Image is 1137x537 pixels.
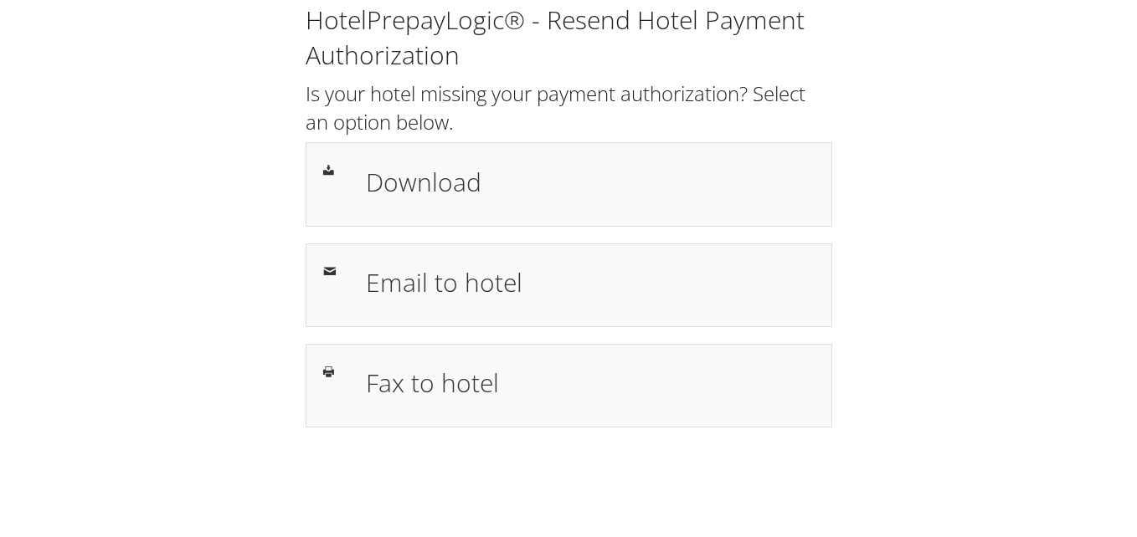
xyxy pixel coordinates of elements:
h1: HotelPrepayLogic® - Resend Hotel Payment Authorization [306,3,832,73]
h2: Is your hotel missing your payment authorization? Select an option below. [306,79,832,136]
a: Download [306,142,832,226]
a: Email to hotel [306,243,832,327]
a: Fax to hotel [306,344,832,427]
h1: Email to hotel [366,263,815,301]
h1: Download [366,163,815,201]
h1: Fax to hotel [366,364,815,401]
